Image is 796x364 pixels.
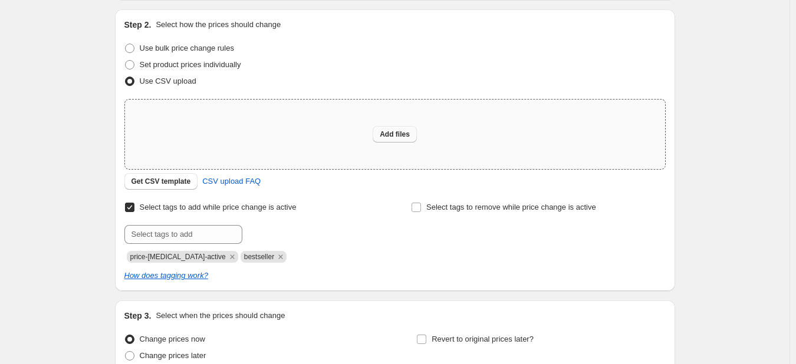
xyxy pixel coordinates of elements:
[124,19,152,31] h2: Step 2.
[124,271,208,280] a: How does tagging work?
[124,173,198,190] button: Get CSV template
[432,335,534,343] span: Revert to original prices later?
[244,253,274,261] span: bestseller
[140,60,241,69] span: Set product prices individually
[195,172,268,191] a: CSV upload FAQ
[156,310,285,322] p: Select when the prices should change
[124,310,152,322] h2: Step 3.
[140,351,206,360] span: Change prices later
[227,252,238,262] button: Remove price-change-job-active
[140,44,234,52] span: Use bulk price change rules
[275,252,286,262] button: Remove bestseller
[124,225,242,244] input: Select tags to add
[156,19,281,31] p: Select how the prices should change
[380,130,410,139] span: Add files
[426,203,596,211] span: Select tags to remove while price change is active
[140,203,297,211] span: Select tags to add while price change is active
[131,177,191,186] span: Get CSV template
[140,335,205,343] span: Change prices now
[373,126,417,143] button: Add files
[140,77,196,85] span: Use CSV upload
[202,176,261,187] span: CSV upload FAQ
[130,253,226,261] span: price-change-job-active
